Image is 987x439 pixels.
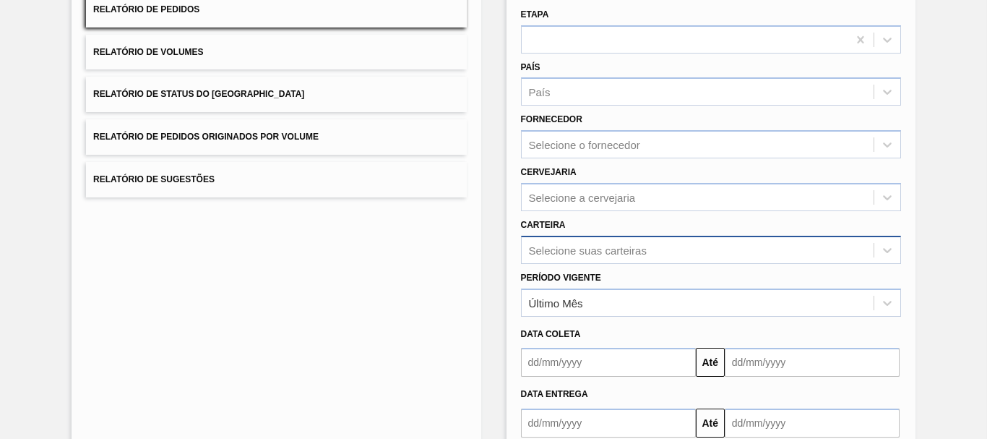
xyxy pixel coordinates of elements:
span: Relatório de Volumes [93,47,203,57]
span: Data coleta [521,329,581,339]
div: Selecione o fornecedor [529,139,640,151]
div: Último Mês [529,297,583,309]
label: Período Vigente [521,273,601,283]
div: País [529,86,551,98]
button: Relatório de Volumes [86,35,466,70]
label: País [521,62,540,72]
button: Relatório de Status do [GEOGRAPHIC_DATA] [86,77,466,112]
div: Selecione suas carteiras [529,244,647,256]
input: dd/mm/yyyy [521,348,696,377]
button: Até [696,348,725,377]
span: Relatório de Status do [GEOGRAPHIC_DATA] [93,89,304,99]
label: Etapa [521,9,549,20]
span: Relatório de Sugestões [93,174,215,184]
label: Fornecedor [521,114,582,124]
button: Relatório de Pedidos Originados por Volume [86,119,466,155]
label: Carteira [521,220,566,230]
span: Relatório de Pedidos Originados por Volume [93,132,319,142]
input: dd/mm/yyyy [521,409,696,438]
button: Relatório de Sugestões [86,162,466,197]
button: Até [696,409,725,438]
input: dd/mm/yyyy [725,409,900,438]
input: dd/mm/yyyy [725,348,900,377]
div: Selecione a cervejaria [529,191,636,203]
label: Cervejaria [521,167,577,177]
span: Relatório de Pedidos [93,4,199,14]
span: Data entrega [521,389,588,399]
